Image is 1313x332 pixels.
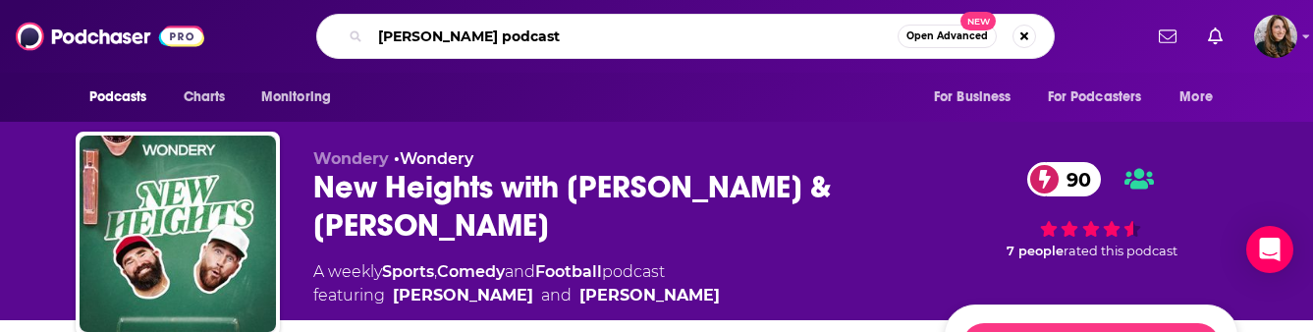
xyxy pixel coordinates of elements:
a: 90 [1027,162,1101,196]
a: Football [535,262,602,281]
div: Open Intercom Messenger [1246,226,1293,273]
a: Travis Kelce [579,284,720,307]
span: , [434,262,437,281]
button: Show profile menu [1254,15,1297,58]
span: featuring [313,284,720,307]
button: open menu [1035,79,1171,116]
span: Open Advanced [906,31,988,41]
span: and [541,284,572,307]
a: Jason Kelce [393,284,533,307]
button: open menu [76,79,173,116]
span: For Business [934,83,1012,111]
a: Wondery [400,149,473,168]
span: Logged in as spectaclecreative [1254,15,1297,58]
span: and [505,262,535,281]
a: Show notifications dropdown [1151,20,1184,53]
span: New [960,12,996,30]
div: Search podcasts, credits, & more... [316,14,1055,59]
button: open menu [920,79,1036,116]
a: Comedy [437,262,505,281]
img: User Profile [1254,15,1297,58]
span: 90 [1047,162,1101,196]
span: • [394,149,473,168]
button: open menu [1166,79,1237,116]
span: Wondery [313,149,389,168]
img: New Heights with Jason & Travis Kelce [80,136,276,332]
input: Search podcasts, credits, & more... [370,21,898,52]
a: Charts [171,79,238,116]
span: Monitoring [261,83,331,111]
a: Sports [382,262,434,281]
span: Podcasts [89,83,147,111]
button: Open AdvancedNew [898,25,997,48]
span: 7 people [1007,244,1064,258]
span: For Podcasters [1048,83,1142,111]
a: Show notifications dropdown [1200,20,1231,53]
div: 90 7 peoplerated this podcast [944,149,1238,272]
div: A weekly podcast [313,260,720,307]
span: Charts [184,83,226,111]
button: open menu [247,79,356,116]
span: More [1179,83,1213,111]
span: rated this podcast [1064,244,1177,258]
img: Podchaser - Follow, Share and Rate Podcasts [16,18,204,55]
